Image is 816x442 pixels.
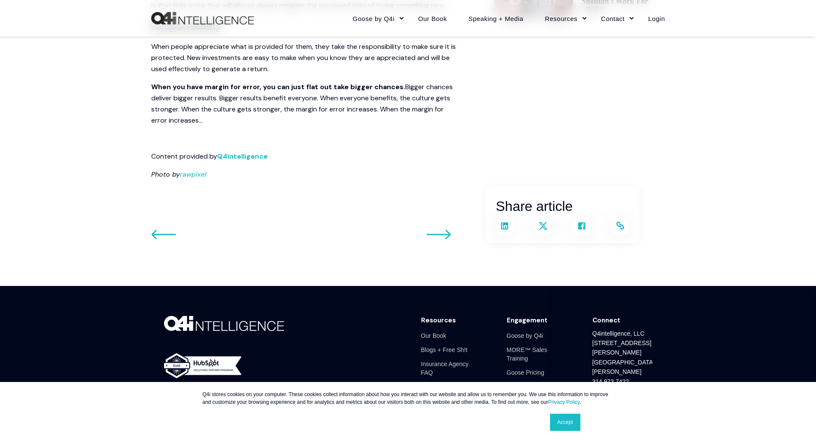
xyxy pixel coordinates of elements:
a: Accept [550,414,580,431]
a: Go to next post [151,229,176,243]
p: Q4i stores cookies on your computer. These cookies collect information about how you interact wit... [203,391,614,406]
a: Back to Home [151,12,254,25]
a: Share on Facebook [573,217,590,235]
img: gold-horizontal-white-2 [164,353,241,378]
a: Goose by Q4i [507,329,544,343]
a: Insurance Agency FAQ [421,357,481,379]
a: Share on X [535,217,552,235]
a: Vendor Services [507,379,550,394]
a: Blogs + Free Sh!t [421,343,468,357]
iframe: Popup CTA [551,288,812,438]
p: When people appreciate what is provided for them, they take the responsibility to make sure it is... [151,41,460,75]
a: Q4intelligence [217,152,268,161]
div: Navigation Menu [507,329,567,408]
a: MORE™ Sales Training [507,343,567,365]
span: Content provided by [151,152,217,161]
div: Navigation Menu [421,329,481,380]
a: Goose Pricing [507,365,544,379]
img: Q4i-white-logo [164,316,284,331]
a: Copy and share the link [612,217,629,235]
a: Privacy Policy [548,399,580,405]
strong: When you have margin for error, you can just flat out take bigger chances. [151,82,405,91]
p: Bigger chances deliver bigger results. Bigger results benefit everyone. When everyone benefits, t... [151,81,460,126]
a: Share on LinkedIn [496,217,513,235]
a: Our Book [421,329,446,343]
a: Go to previous post [426,229,451,243]
em: Photo by [151,170,206,179]
div: Engagement [507,316,547,325]
img: Q4intelligence, LLC logo [151,12,254,25]
h2: Share article [496,195,629,217]
a: rawpixel [180,170,206,179]
div: Resources [421,316,456,325]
